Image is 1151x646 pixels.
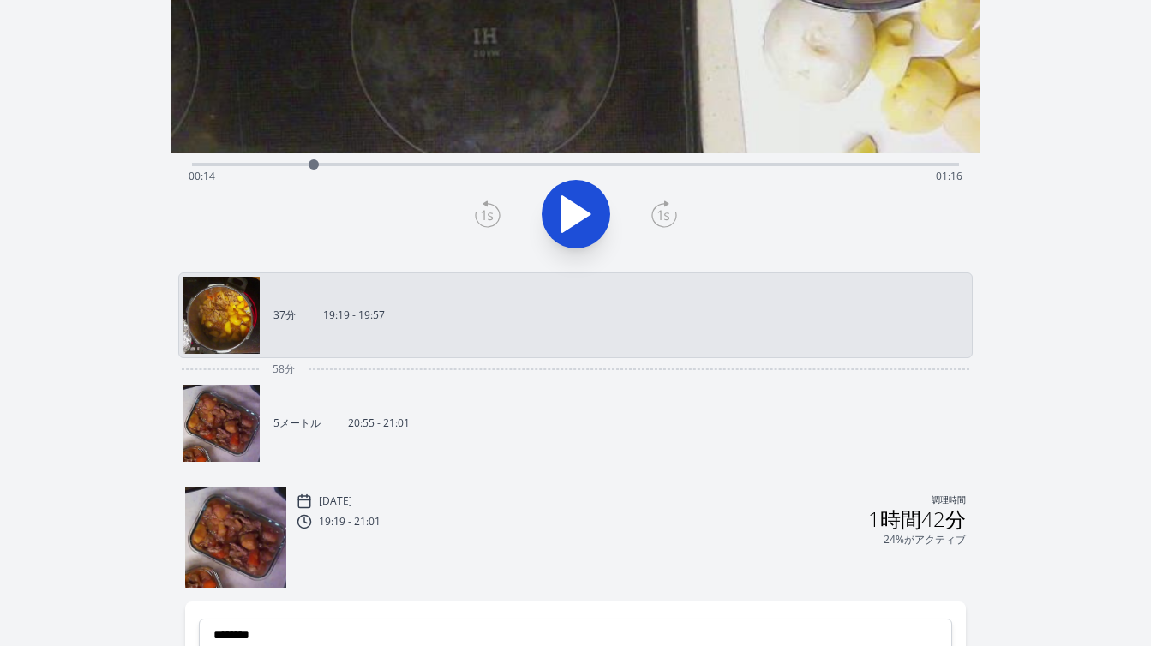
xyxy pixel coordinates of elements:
font: 01:16 [936,169,962,183]
font: 5メートル [273,416,321,430]
font: 19:19 - 21:01 [319,514,381,529]
font: 20:55 - 21:01 [348,416,410,430]
img: 250909115631_thumb.jpeg [185,487,286,588]
font: 1時間42分 [868,505,966,533]
font: 58分 [273,362,295,376]
font: [DATE] [319,493,352,508]
img: 250909115631_thumb.jpeg [183,385,260,462]
img: 250909102013_thumb.jpeg [183,277,260,354]
font: 24%がアクティブ [884,532,966,547]
font: 調理時間 [932,494,966,505]
font: 00:14 [189,169,215,183]
font: 19:19 - 19:57 [323,308,385,322]
font: 37分 [273,308,296,322]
